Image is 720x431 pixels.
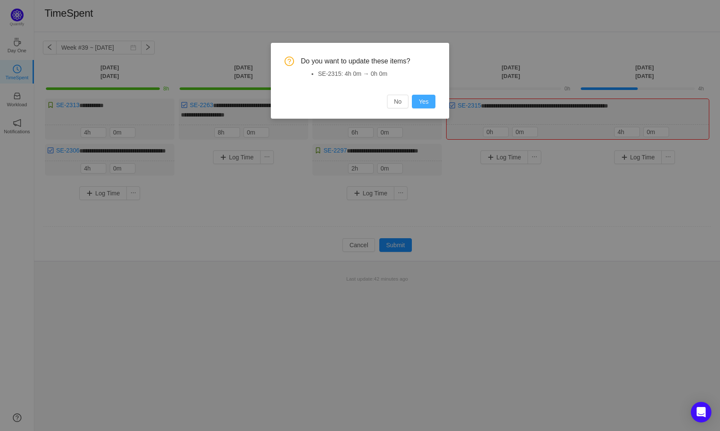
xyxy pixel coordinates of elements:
[318,69,435,78] li: SE-2315: 4h 0m → 0h 0m
[412,95,435,108] button: Yes
[301,57,435,66] span: Do you want to update these items?
[285,57,294,66] i: icon: question-circle
[387,95,408,108] button: No
[691,402,711,422] div: Open Intercom Messenger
